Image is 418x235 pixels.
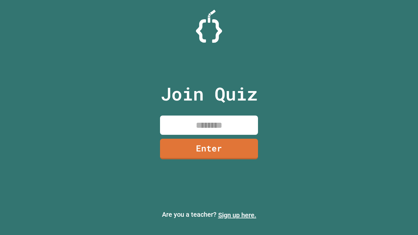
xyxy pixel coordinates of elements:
a: Sign up here. [218,211,256,219]
p: Join Quiz [161,80,258,107]
iframe: chat widget [364,180,411,208]
iframe: chat widget [391,209,411,228]
img: Logo.svg [196,10,222,43]
p: Are you a teacher? [5,210,413,220]
a: Enter [160,139,258,159]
